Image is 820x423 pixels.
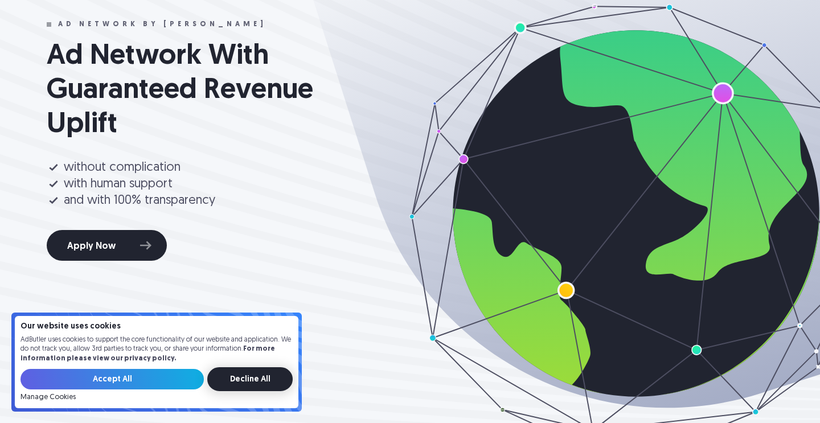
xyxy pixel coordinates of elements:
div: without complication [64,159,181,177]
h4: Our website uses cookies [20,323,293,331]
p: AdButler uses cookies to support the core functionality of our website and application. We do not... [20,335,293,364]
h1: Ad Network With Guaranteed Revenue Uplift [47,40,331,142]
div: with human support [64,176,173,194]
a: Apply Now [47,230,167,261]
div: and with 100% transparency [64,192,215,210]
input: Accept All [20,369,204,389]
div: AD NETWORK by [PERSON_NAME] [58,20,266,28]
input: Decline All [207,367,293,391]
a: Manage Cookies [20,393,76,401]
